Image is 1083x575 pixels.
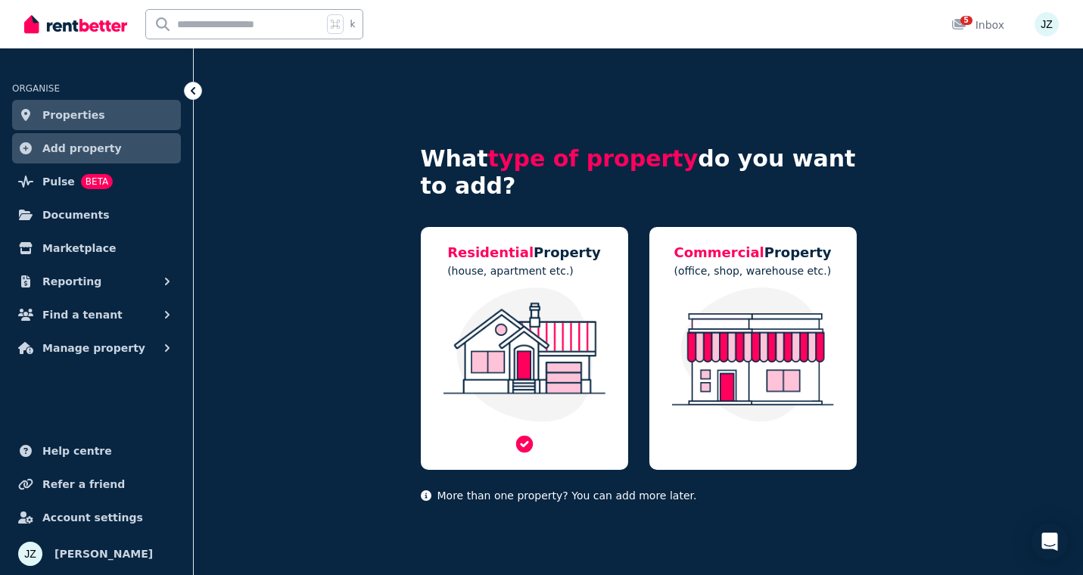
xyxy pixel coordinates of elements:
a: Help centre [12,436,181,466]
a: PulseBETA [12,166,181,197]
span: Documents [42,206,110,224]
img: James Zhu [18,542,42,566]
span: Properties [42,106,105,124]
div: Open Intercom Messenger [1032,524,1068,560]
a: Refer a friend [12,469,181,499]
a: Marketplace [12,233,181,263]
h5: Property [447,242,601,263]
span: [PERSON_NAME] [54,545,153,563]
p: (office, shop, warehouse etc.) [674,263,831,278]
span: ORGANISE [12,83,60,94]
span: Pulse [42,172,75,191]
h5: Property [674,242,831,263]
span: k [350,18,355,30]
span: BETA [81,174,113,189]
span: Refer a friend [42,475,125,493]
h4: What do you want to add? [421,145,857,200]
img: James Zhu [1035,12,1059,36]
img: RentBetter [24,13,127,36]
button: Manage property [12,333,181,363]
button: Find a tenant [12,300,181,330]
a: Add property [12,133,181,163]
span: Add property [42,139,122,157]
span: 5 [960,16,973,25]
img: Commercial Property [664,287,842,422]
span: type of property [488,145,699,172]
span: Marketplace [42,239,116,257]
p: More than one property? You can add more later. [421,488,857,503]
a: Documents [12,200,181,230]
a: Properties [12,100,181,130]
span: Residential [447,244,534,260]
a: Account settings [12,502,181,533]
p: (house, apartment etc.) [447,263,601,278]
img: Residential Property [436,287,613,422]
span: Help centre [42,442,112,460]
span: Reporting [42,272,101,291]
button: Reporting [12,266,181,297]
span: Manage property [42,339,145,357]
span: Commercial [674,244,764,260]
span: Find a tenant [42,306,123,324]
div: Inbox [951,17,1004,33]
span: Account settings [42,508,143,527]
